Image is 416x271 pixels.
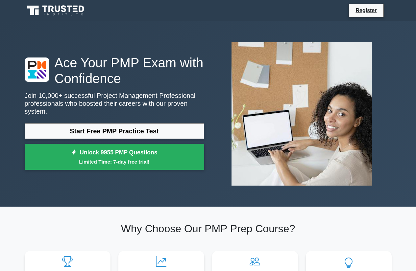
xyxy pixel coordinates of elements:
a: Start Free PMP Practice Test [25,123,204,139]
p: Join 10,000+ successful Project Management Professional professionals who boosted their careers w... [25,92,204,115]
small: Limited Time: 7-day free trial! [33,158,196,166]
h2: Why Choose Our PMP Prep Course? [25,222,392,235]
a: Register [352,6,380,14]
a: Unlock 9955 PMP QuestionsLimited Time: 7-day free trial! [25,144,204,170]
h1: Ace Your PMP Exam with Confidence [25,55,204,86]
